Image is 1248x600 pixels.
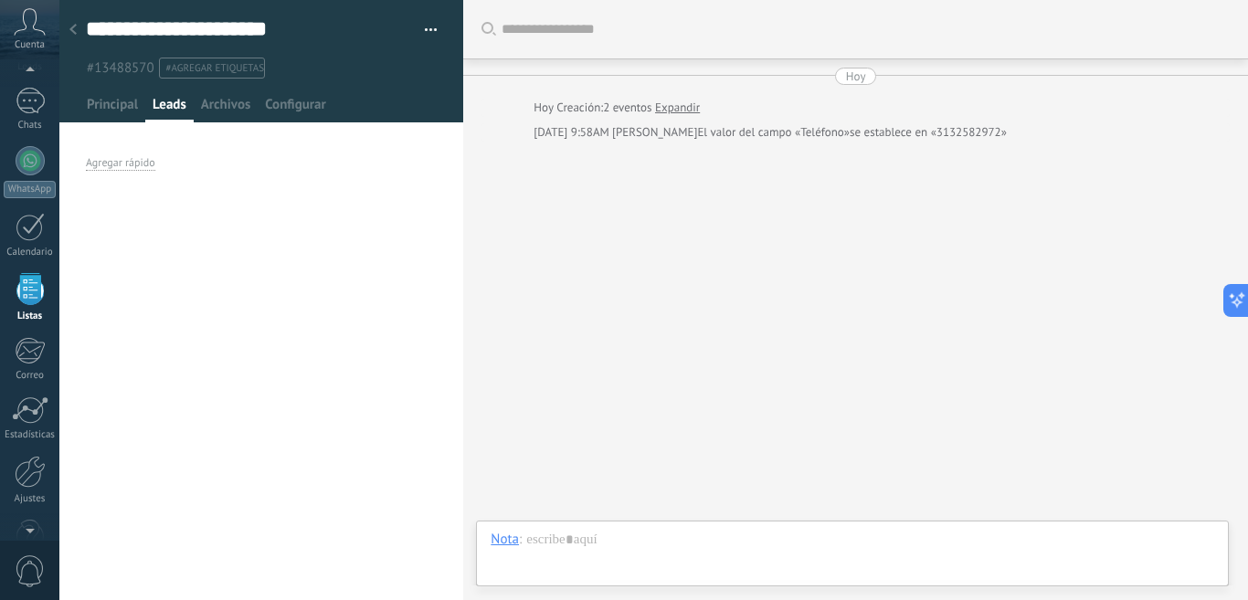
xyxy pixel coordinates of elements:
span: Principal [87,96,138,122]
div: Agregar rápido [86,156,155,171]
span: #13488570 [87,59,154,77]
div: [DATE] 9:58AM [534,123,612,142]
div: WhatsApp [4,181,56,198]
div: Hoy [846,68,866,85]
div: Hoy [534,99,556,117]
div: Creación: [534,99,700,117]
div: Listas [4,311,57,322]
div: Calendario [4,247,57,258]
span: : [519,531,522,549]
span: Archivos [201,96,250,122]
span: Cuenta [15,39,45,51]
div: Chats [4,120,57,132]
span: Leads [153,96,186,122]
a: Expandir [655,99,700,117]
span: #agregar etiquetas [166,62,264,75]
span: Lizeth Macias [612,124,697,140]
span: El valor del campo «Teléfono» [697,123,850,142]
div: Ajustes [4,493,57,505]
span: 2 eventos [603,99,651,117]
div: Correo [4,370,57,382]
span: Configurar [265,96,325,122]
span: se establece en «3132582972» [850,123,1007,142]
div: Estadísticas [4,429,57,441]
